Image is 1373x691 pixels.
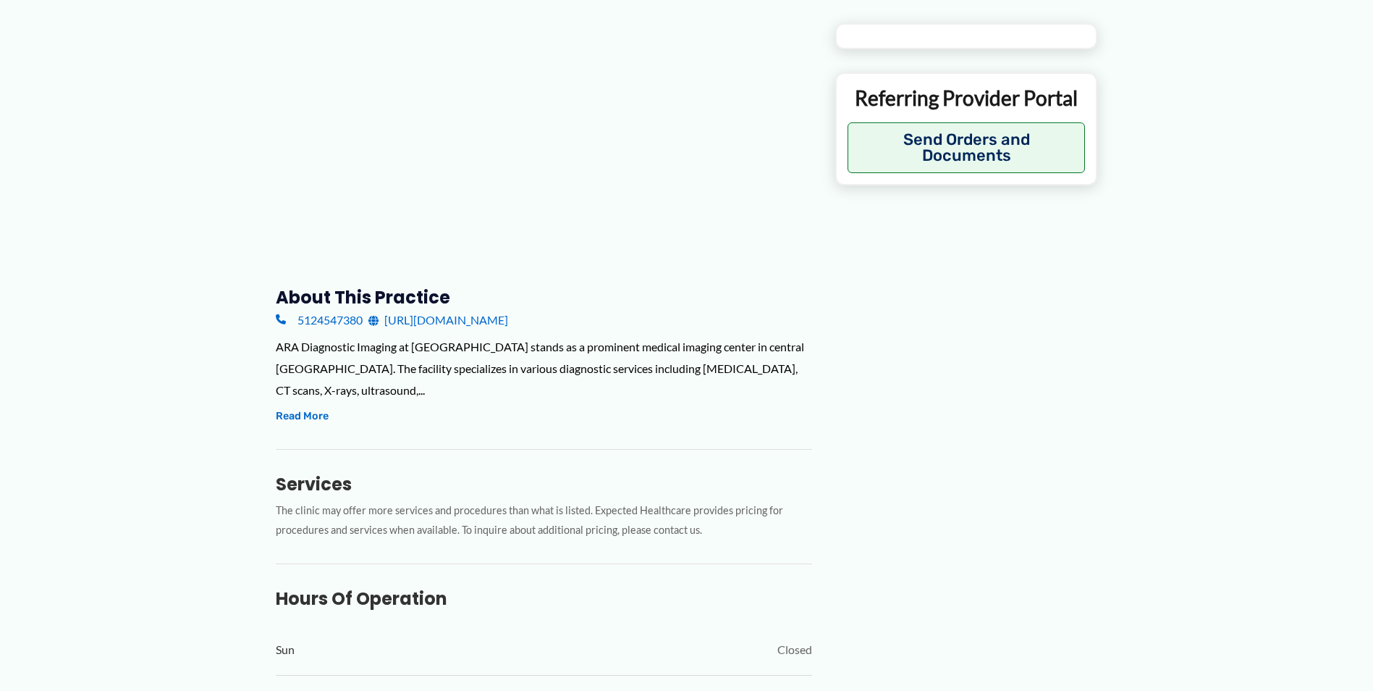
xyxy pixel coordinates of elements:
[276,309,363,331] a: 5124547380
[276,501,812,540] p: The clinic may offer more services and procedures than what is listed. Expected Healthcare provid...
[777,639,812,661] span: Closed
[276,286,812,309] h3: About this practice
[368,309,508,331] a: [URL][DOMAIN_NAME]
[276,408,329,425] button: Read More
[276,587,812,610] h3: Hours of Operation
[848,122,1086,172] button: Send Orders and Documents
[276,639,295,661] span: Sun
[276,336,812,401] div: ARA Diagnostic Imaging at [GEOGRAPHIC_DATA] stands as a prominent medical imaging center in centr...
[276,473,812,495] h3: Services
[848,85,1086,111] p: Referring Provider Portal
